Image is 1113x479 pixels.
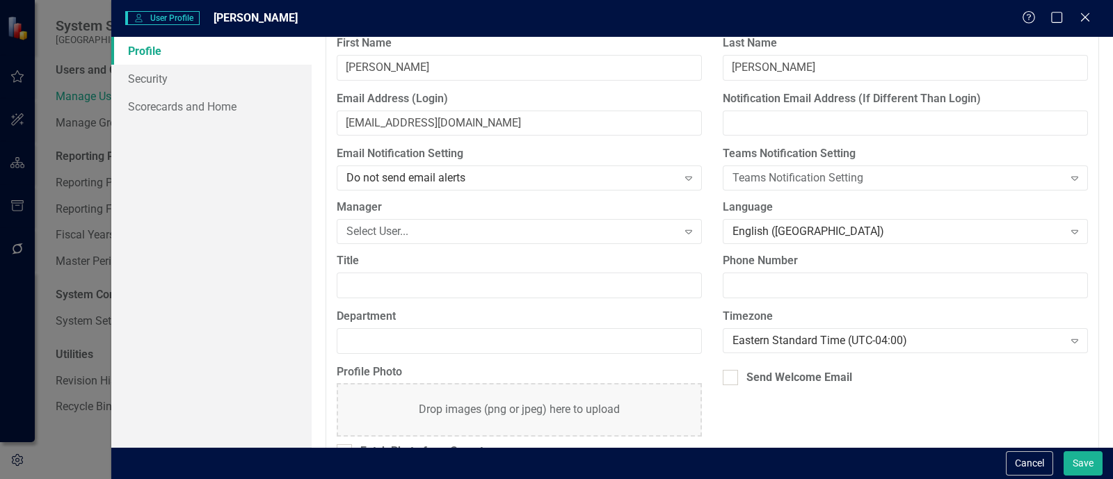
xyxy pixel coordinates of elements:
span: [PERSON_NAME] [214,11,298,24]
label: Language [723,200,1088,216]
div: Do not send email alerts [346,170,678,186]
button: Save [1064,451,1103,476]
span: User Profile [125,11,200,25]
div: Fetch Photo from Gravatar [360,444,494,460]
div: Eastern Standard Time (UTC-04:00) [732,332,1064,348]
a: Profile [111,37,312,65]
label: Manager [337,200,702,216]
a: Security [111,65,312,92]
div: Teams Notification Setting [732,170,1064,186]
div: Drop images (png or jpeg) here to upload [419,402,620,418]
label: First Name [337,35,702,51]
label: Email Notification Setting [337,146,702,162]
label: Email Address (Login) [337,91,702,107]
label: Last Name [723,35,1088,51]
div: English ([GEOGRAPHIC_DATA]) [732,224,1064,240]
label: Title [337,253,702,269]
div: Select User... [346,224,678,240]
label: Phone Number [723,253,1088,269]
label: Notification Email Address (If Different Than Login) [723,91,1088,107]
label: Profile Photo [337,364,702,380]
a: Scorecards and Home [111,92,312,120]
button: Cancel [1006,451,1053,476]
label: Teams Notification Setting [723,146,1088,162]
label: Timezone [723,309,1088,325]
div: Send Welcome Email [746,370,852,386]
label: Department [337,309,702,325]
